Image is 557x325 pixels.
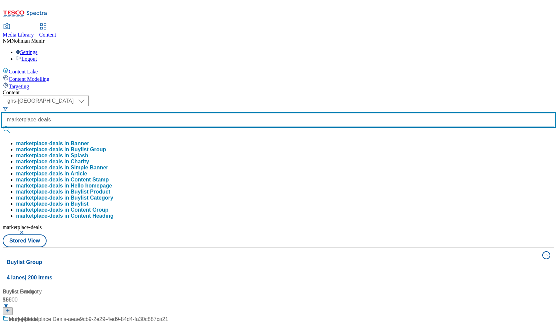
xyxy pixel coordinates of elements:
button: marketplace-deals in Article [16,171,87,177]
button: marketplace-deals in Buylist [16,201,88,207]
h4: Buylist Group [7,258,538,266]
a: Content [39,24,56,38]
span: NM [3,38,11,44]
button: marketplace-deals in Buylist Product [16,189,110,195]
button: marketplace-deals in Content Group [16,207,109,213]
input: Search [3,113,554,126]
button: marketplace-deals in Hello homepage [16,183,112,189]
div: Buylist Category [3,288,86,296]
span: Content Lake [9,69,38,74]
button: marketplace-deals in Charity [16,159,89,165]
button: marketplace-deals in Banner [16,141,89,147]
div: marketplace-deals in [16,189,110,195]
div: Buylist Product [3,288,198,296]
button: marketplace-deals in Buylist Group [16,147,106,153]
span: Content Stamp [71,177,109,182]
a: Settings [16,49,38,55]
span: Content Modelling [9,76,49,82]
span: marketplace-deals [3,224,42,230]
div: marketplace-deals in [16,207,109,213]
svg: Search Filters [3,106,8,112]
span: 4 lanes | 200 items [7,275,52,280]
span: Buylist Category [71,195,113,201]
div: marketplace-deals in [16,159,89,165]
div: 766 [3,296,86,304]
span: Targeting [9,84,29,89]
span: Content Group [71,207,109,213]
a: Media Library [3,24,34,38]
button: marketplace-deals in Content Heading [16,213,114,219]
div: 10000 [3,296,198,304]
button: marketplace-deals in Splash [16,153,88,159]
span: Buylist Product [71,189,110,195]
div: Content [3,90,554,96]
button: Stored View [3,234,47,247]
button: marketplace-deals in Buylist Category [16,195,113,201]
button: marketplace-deals in Content Stamp [16,177,109,183]
span: Nohman Munir [11,38,45,44]
span: Content [39,32,56,38]
div: marketplace-deals in [16,177,109,183]
div: marketplace-deals in [16,147,106,153]
a: Logout [16,56,37,62]
button: Buylist Group4 lanes| 200 items [3,248,554,285]
span: Charity [71,159,89,164]
a: Content Lake [3,67,554,75]
div: marketplace-deals in [16,171,87,177]
a: Content Modelling [3,75,554,82]
span: Article [70,171,87,176]
span: Buylist Group [71,147,106,152]
a: Targeting [3,82,554,90]
button: marketplace-deals in Simple Banner [16,165,108,171]
span: Media Library [3,32,34,38]
div: Marketplace [9,315,38,323]
div: marketplace-deals in [16,195,113,201]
